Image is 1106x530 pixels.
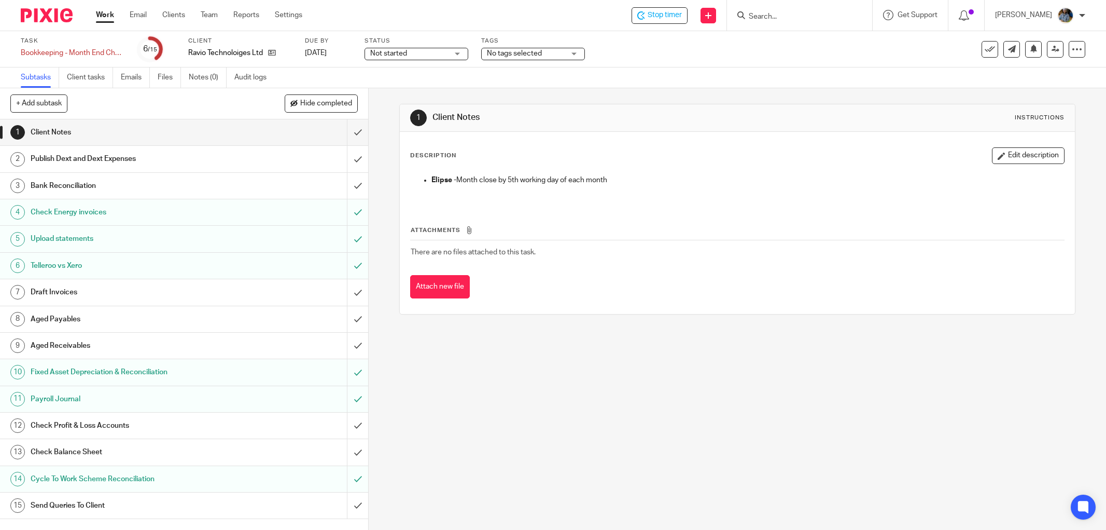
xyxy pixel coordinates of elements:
[21,37,124,45] label: Task
[431,175,1064,185] p: Month close by 5th working day of each month
[21,8,73,22] img: Pixie
[31,284,235,300] h1: Draft Invoices
[10,125,25,140] div: 1
[31,444,235,460] h1: Check Balance Sheet
[188,37,292,45] label: Client
[992,147,1065,164] button: Edit description
[31,391,235,407] h1: Payroll Journal
[898,11,937,19] span: Get Support
[31,205,235,220] h1: Check Energy invoices
[10,418,25,433] div: 12
[31,311,235,327] h1: Aged Payables
[143,43,157,55] div: 6
[31,338,235,354] h1: Aged Receivables
[481,37,585,45] label: Tags
[10,232,25,247] div: 5
[411,249,536,256] span: There are no files attached to this task.
[10,498,25,513] div: 15
[410,275,470,298] button: Attach new file
[432,112,760,123] h1: Client Notes
[285,94,358,112] button: Hide completed
[365,37,468,45] label: Status
[410,152,456,160] p: Description
[96,10,114,20] a: Work
[67,67,113,88] a: Client tasks
[10,179,25,193] div: 3
[188,48,263,58] p: Ravio Technoloiges Ltd
[234,67,274,88] a: Audit logs
[275,10,302,20] a: Settings
[121,67,150,88] a: Emails
[10,205,25,220] div: 4
[1057,7,1074,24] img: Jaskaran%20Singh.jpeg
[233,10,259,20] a: Reports
[31,258,235,274] h1: Telleroo vs Xero
[31,418,235,433] h1: Check Profit & Loss Accounts
[300,100,352,108] span: Hide completed
[10,365,25,379] div: 10
[31,151,235,167] h1: Publish Dext and Dext Expenses
[21,48,124,58] div: Bookkeeping - Month End Checks
[10,445,25,459] div: 13
[10,312,25,327] div: 8
[31,471,235,487] h1: Cycle To Work Scheme Reconciliation
[411,227,460,233] span: Attachments
[748,12,841,22] input: Search
[130,10,147,20] a: Email
[10,285,25,300] div: 7
[10,392,25,406] div: 11
[305,37,352,45] label: Due by
[10,94,67,112] button: + Add subtask
[31,178,235,194] h1: Bank Reconciliation
[10,338,25,353] div: 9
[370,50,407,57] span: Not started
[10,472,25,486] div: 14
[648,10,682,21] span: Stop timer
[1015,114,1065,122] div: Instructions
[189,67,227,88] a: Notes (0)
[305,49,327,57] span: [DATE]
[31,364,235,380] h1: Fixed Asset Depreciation & Reconciliation
[487,50,542,57] span: No tags selected
[31,498,235,513] h1: Send Queries To Client
[162,10,185,20] a: Clients
[158,67,181,88] a: Files
[148,47,157,52] small: /15
[201,10,218,20] a: Team
[431,176,456,184] strong: Elipse -
[632,7,688,24] div: Ravio Technoloiges Ltd - Bookkeeping - Month End Checks
[31,125,235,140] h1: Client Notes
[21,67,59,88] a: Subtasks
[10,152,25,167] div: 2
[410,110,427,126] div: 1
[31,231,235,247] h1: Upload statements
[995,10,1052,20] p: [PERSON_NAME]
[10,259,25,273] div: 6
